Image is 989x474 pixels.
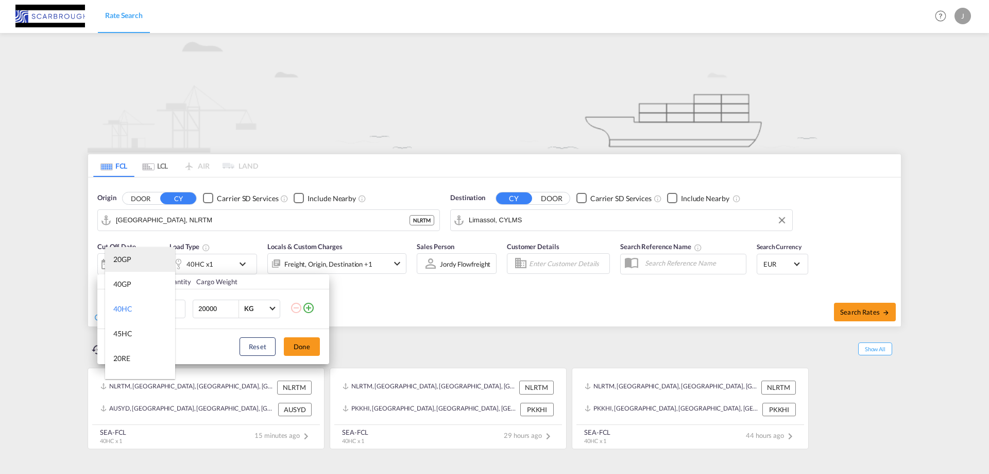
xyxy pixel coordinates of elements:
div: 45HC [113,329,132,339]
div: 40RE [113,378,130,388]
div: 20GP [113,254,131,265]
div: 40GP [113,279,131,289]
div: 40HC [113,304,132,314]
div: 20RE [113,353,130,364]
